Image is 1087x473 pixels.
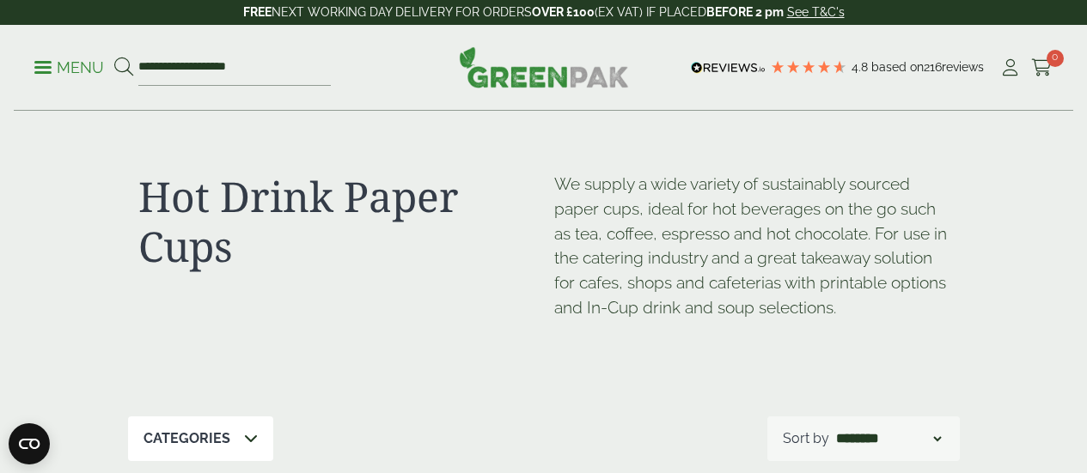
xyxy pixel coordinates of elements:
select: Shop order [833,428,944,449]
p: Menu [34,58,104,78]
span: 216 [924,60,942,74]
span: 0 [1047,50,1064,67]
p: We supply a wide variety of sustainably sourced paper cups, ideal for hot beverages on the go suc... [554,172,950,320]
strong: FREE [243,5,272,19]
a: 0 [1031,55,1053,81]
i: Cart [1031,59,1053,76]
span: Based on [871,60,924,74]
strong: OVER £100 [532,5,595,19]
p: Categories [144,428,230,449]
strong: BEFORE 2 pm [706,5,784,19]
div: 4.79 Stars [770,59,847,75]
button: Open CMP widget [9,423,50,464]
span: 4.8 [852,60,871,74]
p: Sort by [783,428,829,449]
a: Menu [34,58,104,75]
h1: Hot Drink Paper Cups [138,172,534,270]
img: GreenPak Supplies [459,46,629,88]
span: reviews [942,60,984,74]
img: REVIEWS.io [691,62,766,74]
i: My Account [999,59,1021,76]
a: See T&C's [787,5,845,19]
